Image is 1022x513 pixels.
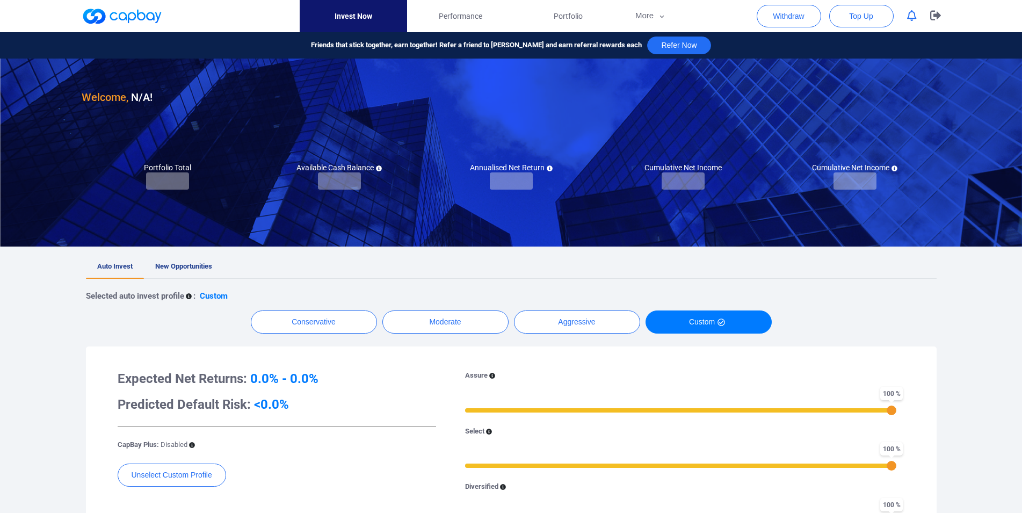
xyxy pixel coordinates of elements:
p: Selected auto invest profile [86,290,184,302]
button: Refer Now [647,37,711,54]
span: 100 % [880,387,903,400]
span: New Opportunities [155,262,212,270]
p: Diversified [465,481,498,493]
h5: Available Cash Balance [296,163,382,172]
p: CapBay Plus: [118,439,187,451]
h3: Expected Net Returns: [118,370,436,387]
span: Disabled [161,440,187,449]
p: : [193,290,195,302]
h3: N/A ! [82,89,153,106]
button: Aggressive [514,310,640,334]
button: Conservative [251,310,377,334]
button: Top Up [829,5,894,27]
span: Auto Invest [97,262,133,270]
span: Portfolio [554,10,583,22]
h3: Predicted Default Risk: [118,396,436,413]
h5: Portfolio Total [144,163,191,172]
h5: Cumulative Net Income [644,163,722,172]
p: Select [465,426,484,437]
span: Top Up [849,11,873,21]
span: Performance [439,10,482,22]
button: Unselect Custom Profile [118,464,226,487]
span: 100 % [880,442,903,456]
h5: Cumulative Net Income [812,163,897,172]
p: Assure [465,370,488,381]
span: 100 % [880,498,903,511]
p: Custom [200,290,228,302]
button: Moderate [382,310,509,334]
button: Withdraw [757,5,821,27]
span: 0.0% - 0.0% [250,371,318,386]
span: Friends that stick together, earn together! Refer a friend to [PERSON_NAME] and earn referral rew... [311,40,642,51]
span: Welcome, [82,91,128,104]
span: <0.0% [254,397,289,412]
h5: Annualised Net Return [470,163,553,172]
button: Custom [646,310,772,334]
